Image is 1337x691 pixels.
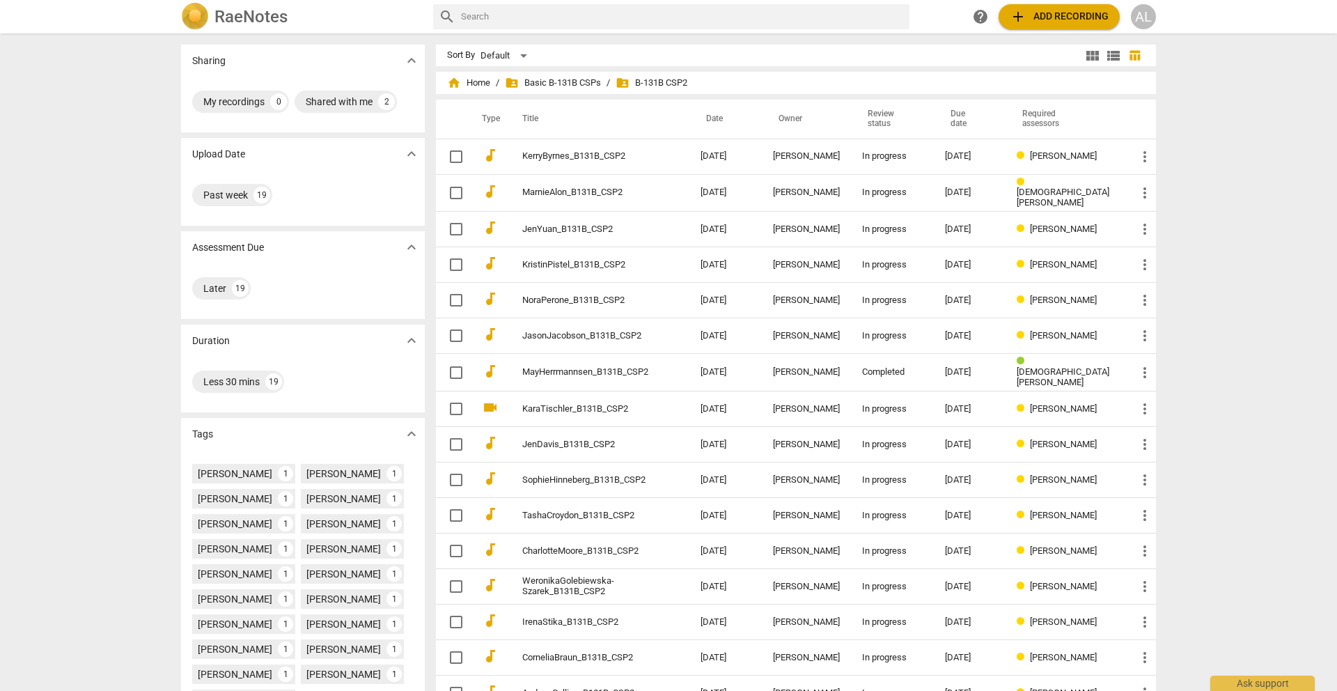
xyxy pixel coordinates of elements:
div: [PERSON_NAME] [306,467,381,481]
div: In progress [862,331,923,341]
span: [PERSON_NAME] [1030,545,1097,556]
div: [PERSON_NAME] [773,404,840,414]
div: 1 [278,642,293,657]
span: Review status: in progress [1017,403,1030,414]
div: [DATE] [945,475,995,486]
div: 1 [278,667,293,682]
span: Review status: in progress [1017,150,1030,161]
div: [PERSON_NAME] [198,617,272,631]
span: audiotrack [482,183,499,200]
span: / [607,78,610,88]
td: [DATE] [689,318,762,354]
div: [PERSON_NAME] [773,224,840,235]
span: [PERSON_NAME] [1030,652,1097,662]
div: [DATE] [945,440,995,450]
div: [PERSON_NAME] [198,467,272,481]
span: Review status: in progress [1017,545,1030,556]
span: [PERSON_NAME] [1030,439,1097,449]
span: folder_shared [616,76,630,90]
span: Review status: in progress [1017,330,1030,341]
span: Review status: in progress [1017,474,1030,485]
span: more_vert [1136,543,1153,559]
div: [PERSON_NAME] [773,511,840,521]
div: In progress [862,440,923,450]
div: [PERSON_NAME] [306,517,381,531]
div: Sort By [447,50,475,61]
span: [PERSON_NAME] [1030,224,1097,234]
div: [PERSON_NAME] [773,546,840,557]
div: Past week [203,188,248,202]
span: audiotrack [482,326,499,343]
div: [PERSON_NAME] [198,667,272,681]
div: 1 [278,616,293,632]
div: [PERSON_NAME] [306,642,381,656]
td: [DATE] [689,640,762,676]
div: [DATE] [945,260,995,270]
a: WeronikaGolebiewska-Szarek_B131B_CSP2 [522,576,650,597]
span: view_module [1084,47,1101,64]
div: 1 [386,541,402,557]
a: KaraTischler_B131B_CSP2 [522,404,650,414]
div: In progress [862,151,923,162]
div: In progress [862,582,923,592]
div: 1 [386,566,402,582]
div: 1 [386,466,402,481]
span: expand_more [403,239,420,256]
span: expand_more [403,146,420,162]
span: more_vert [1136,256,1153,273]
a: MayHerrmannsen_B131B_CSP2 [522,367,650,378]
span: expand_more [403,426,420,442]
span: audiotrack [482,363,499,380]
span: [PERSON_NAME] [1030,474,1097,485]
div: 1 [278,591,293,607]
span: expand_more [403,332,420,349]
div: [PERSON_NAME] [306,592,381,606]
td: [DATE] [689,174,762,212]
div: [DATE] [945,404,995,414]
div: [PERSON_NAME] [773,295,840,306]
div: 0 [270,93,287,110]
div: 1 [386,491,402,506]
span: audiotrack [482,612,499,629]
span: B-131B CSP2 [616,76,687,90]
button: Show more [401,330,422,351]
span: [PERSON_NAME] [1030,581,1097,591]
span: audiotrack [482,147,499,164]
div: [DATE] [945,151,995,162]
span: add [1010,8,1026,25]
div: 1 [278,516,293,531]
span: search [439,8,455,25]
p: Duration [192,334,230,348]
button: Show more [401,237,422,258]
a: MarnieAlon_B131B_CSP2 [522,187,650,198]
span: Review status: in progress [1017,652,1030,662]
div: [DATE] [945,511,995,521]
span: more_vert [1136,578,1153,595]
span: [PERSON_NAME] [1030,295,1097,305]
td: [DATE] [689,605,762,640]
div: 1 [386,591,402,607]
span: more_vert [1136,148,1153,165]
a: CharlotteMoore_B131B_CSP2 [522,546,650,557]
span: Home [447,76,490,90]
div: 2 [378,93,395,110]
span: Basic B-131B CSPs [505,76,601,90]
th: Required assessors [1006,100,1125,139]
a: NoraPerone_B131B_CSP2 [522,295,650,306]
div: [DATE] [945,224,995,235]
span: Review status: in progress [1017,616,1030,627]
span: more_vert [1136,436,1153,453]
div: 19 [232,280,249,297]
span: [PERSON_NAME] [1030,330,1097,341]
td: [DATE] [689,354,762,391]
span: videocam [482,399,499,416]
div: [PERSON_NAME] [773,440,840,450]
span: audiotrack [482,255,499,272]
a: JasonJacobson_B131B_CSP2 [522,331,650,341]
span: folder_shared [505,76,519,90]
a: SophieHinneberg_B131B_CSP2 [522,475,650,486]
div: [PERSON_NAME] [198,492,272,506]
span: audiotrack [482,435,499,451]
button: Show more [401,50,422,71]
div: [PERSON_NAME] [306,667,381,681]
